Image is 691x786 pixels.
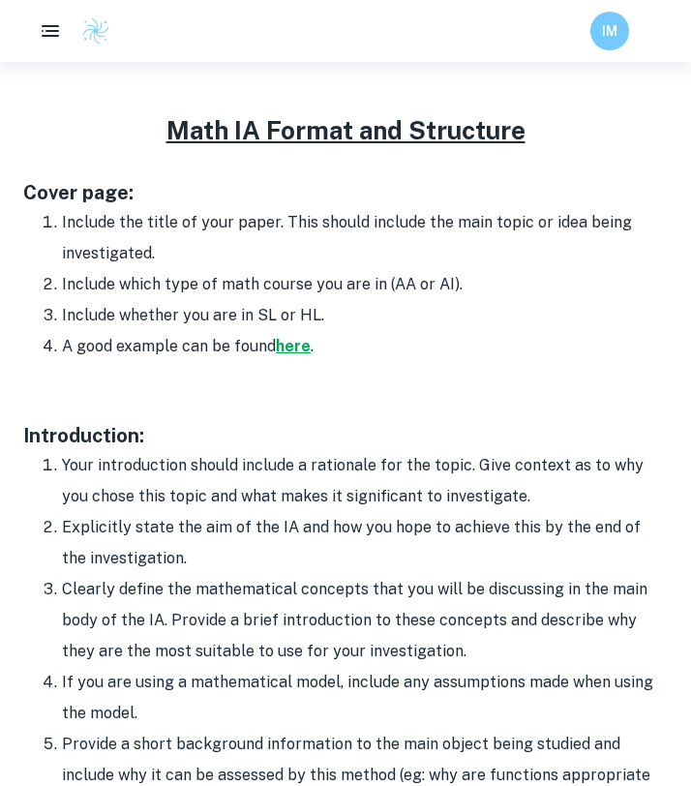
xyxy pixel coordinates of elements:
[276,337,311,355] a: here
[23,178,668,207] h3: Cover page:
[70,16,110,45] a: Clastify logo
[166,115,526,145] u: Math IA Format and Structure
[23,421,668,450] h3: Introduction:
[62,269,668,300] li: Include which type of math course you are in (AA or AI).
[590,12,629,50] button: IM
[62,574,668,667] li: Clearly define the mathematical concepts that you will be discussing in the main body of the IA. ...
[81,16,110,45] img: Clastify logo
[62,300,668,331] li: Include whether you are in SL or HL.
[62,450,668,512] li: Your introduction should include a rationale for the topic. Give context as to why you chose this...
[62,512,668,574] li: Explicitly state the aim of the IA and how you hope to achieve this by the end of the investigation.
[599,20,621,42] h6: IM
[62,331,668,362] li: A good example can be found .
[62,667,668,729] li: If you are using a mathematical model, include any assumptions made when using the model.
[62,207,668,269] li: Include the title of your paper. This should include the main topic or idea being investigated.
